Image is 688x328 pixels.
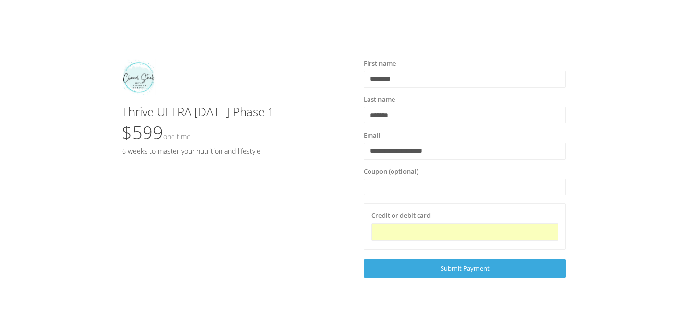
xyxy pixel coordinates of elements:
label: First name [364,59,396,69]
h5: 6 weeks to master your nutrition and lifestyle [122,147,324,155]
span: $599 [122,120,191,144]
img: csl.jpg [122,59,156,95]
span: Submit Payment [441,264,490,273]
h3: Thrive ULTRA [DATE] Phase 1 [122,105,324,118]
label: Last name [364,95,395,105]
label: Coupon (optional) [364,167,418,177]
label: Email [364,131,381,141]
small: One time [163,132,191,141]
iframe: Secure card payment input frame [378,228,552,236]
label: Credit or debit card [371,211,431,221]
a: Submit Payment [364,259,566,278]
